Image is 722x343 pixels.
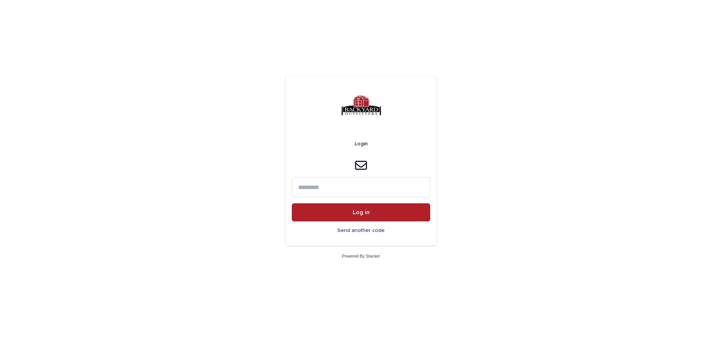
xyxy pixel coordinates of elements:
p: Send another code [337,227,385,234]
button: Log in [292,203,430,221]
img: 5IjH2tKEQky2wIp2jp7M [316,94,406,117]
a: Powered By Stacker [342,254,380,258]
span: Log in [353,209,370,215]
h2: Login [355,141,368,147]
